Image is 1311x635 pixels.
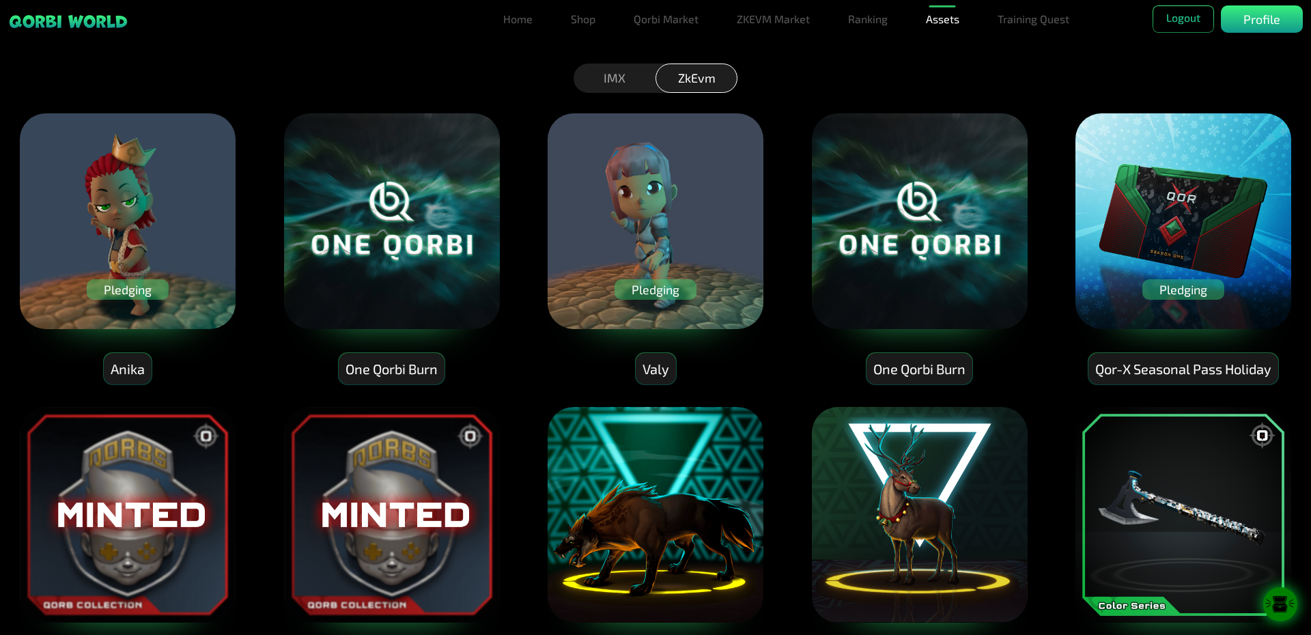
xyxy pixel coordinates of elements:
[810,112,1029,330] img: One Qorbi Burn
[920,5,965,33] a: Assets
[8,14,128,29] img: sticky brand-logo
[1074,406,1293,624] img: Celestial Nebula Dark Camo
[18,112,237,330] img: Anika
[1243,10,1280,29] p: Profile
[283,112,501,330] img: One Qorbi Burn
[339,353,445,385] div: One Qorbi Burn
[810,406,1029,624] img: Reindeer
[498,5,538,33] a: Home
[655,63,737,93] div: ZkEvm
[18,406,237,624] img: Qorb Premier Badge
[546,406,765,624] img: Hyena
[866,353,972,385] div: One Qorbi Burn
[565,5,601,33] a: Shop
[615,279,696,300] div: Pledging
[283,406,501,624] img: Qorb Premier Badge
[574,63,655,93] div: IMX
[1088,353,1278,385] div: Qor-X Seasonal Pass Holiday
[104,353,152,385] div: Anika
[843,5,893,33] a: Ranking
[1074,112,1293,330] img: Qor-X Seasonal Pass Holiday
[992,5,1075,33] a: Training Quest
[636,353,676,385] div: Valy
[1142,279,1224,300] div: Pledging
[1153,5,1214,33] button: Logout
[87,279,169,300] div: Pledging
[731,5,815,33] a: ZKEVM Market
[546,112,765,330] img: Valy
[628,5,704,33] a: Qorbi Market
